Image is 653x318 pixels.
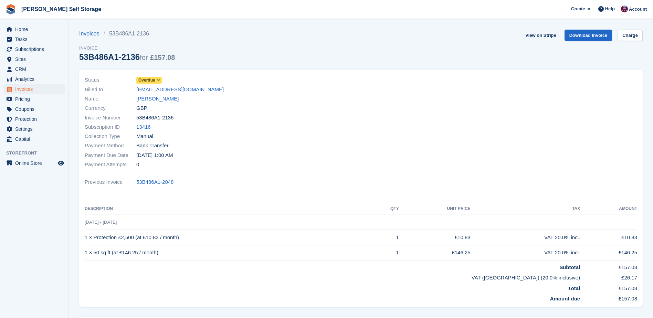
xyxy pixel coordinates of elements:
span: Create [571,6,585,12]
strong: Amount due [550,296,580,301]
td: £146.25 [399,245,471,261]
span: Status [85,76,136,84]
a: menu [3,74,65,84]
span: Invoice Number [85,114,136,122]
img: stora-icon-8386f47178a22dfd0bd8f6a31ec36ba5ce8667c1dd55bd0f319d3a0aa187defe.svg [6,4,16,14]
span: Collection Type [85,132,136,140]
img: Tracy Bailey [621,6,628,12]
span: Subscription ID [85,123,136,131]
span: Payment Method [85,142,136,150]
a: Overdue [136,76,162,84]
a: menu [3,34,65,44]
div: VAT 20.0% incl. [471,249,580,257]
td: 1 × 50 sq ft (at £146.25 / month) [85,245,373,261]
span: Tasks [15,34,56,44]
span: Bank Transfer [136,142,168,150]
span: Storefront [6,150,69,157]
span: Settings [15,124,56,134]
span: [DATE] - [DATE] [85,220,117,225]
span: Billed to [85,86,136,94]
a: menu [3,44,65,54]
td: 1 × Protection £2,500 (at £10.83 / month) [85,230,373,245]
span: Currency [85,104,136,112]
a: menu [3,64,65,74]
a: Invoices [79,30,104,38]
span: Overdue [138,77,155,83]
td: £146.25 [580,245,637,261]
td: £10.83 [580,230,637,245]
span: CRM [15,64,56,74]
span: Capital [15,134,56,144]
a: menu [3,24,65,34]
a: menu [3,134,65,144]
span: Previous Invoice [85,178,136,186]
a: Download Invoice [565,30,612,41]
span: Name [85,95,136,103]
span: Invoice [79,45,175,52]
span: Help [605,6,615,12]
span: Account [629,6,647,13]
th: Unit Price [399,203,471,214]
span: 0 [136,161,139,169]
a: Charge [618,30,643,41]
span: £157.08 [150,54,175,61]
a: menu [3,84,65,94]
a: menu [3,104,65,114]
td: £157.08 [580,282,637,293]
td: 1 [373,245,399,261]
a: menu [3,124,65,134]
a: View on Stripe [523,30,559,41]
time: 2025-09-25 00:00:00 UTC [136,151,173,159]
span: Sites [15,54,56,64]
span: Online Store [15,158,56,168]
nav: breadcrumbs [79,30,175,38]
a: menu [3,158,65,168]
div: VAT 20.0% incl. [471,234,580,242]
th: QTY [373,203,399,214]
strong: Subtotal [559,264,580,270]
span: Pricing [15,94,56,104]
a: menu [3,54,65,64]
a: [PERSON_NAME] [136,95,179,103]
a: [PERSON_NAME] Self Storage [19,3,104,15]
span: Invoices [15,84,56,94]
span: Analytics [15,74,56,84]
a: menu [3,94,65,104]
td: £26.17 [580,271,637,282]
td: £157.08 [580,292,637,303]
span: Coupons [15,104,56,114]
td: 1 [373,230,399,245]
a: [EMAIL_ADDRESS][DOMAIN_NAME] [136,86,224,94]
span: Payment Attempts [85,161,136,169]
span: 53B486A1-2136 [136,114,173,122]
strong: Total [568,285,580,291]
th: Amount [580,203,637,214]
td: VAT ([GEOGRAPHIC_DATA]) (20.0% inclusive) [85,271,580,282]
td: £157.08 [580,261,637,271]
span: Protection [15,114,56,124]
a: Preview store [57,159,65,167]
a: menu [3,114,65,124]
span: for [140,54,148,61]
th: Description [85,203,373,214]
a: 13416 [136,123,151,131]
span: GBP [136,104,147,112]
a: 53B486A1-2048 [136,178,173,186]
th: Tax [471,203,580,214]
span: Payment Due Date [85,151,136,159]
span: Subscriptions [15,44,56,54]
span: Home [15,24,56,34]
div: 53B486A1-2136 [79,52,175,62]
td: £10.83 [399,230,471,245]
span: Manual [136,132,153,140]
